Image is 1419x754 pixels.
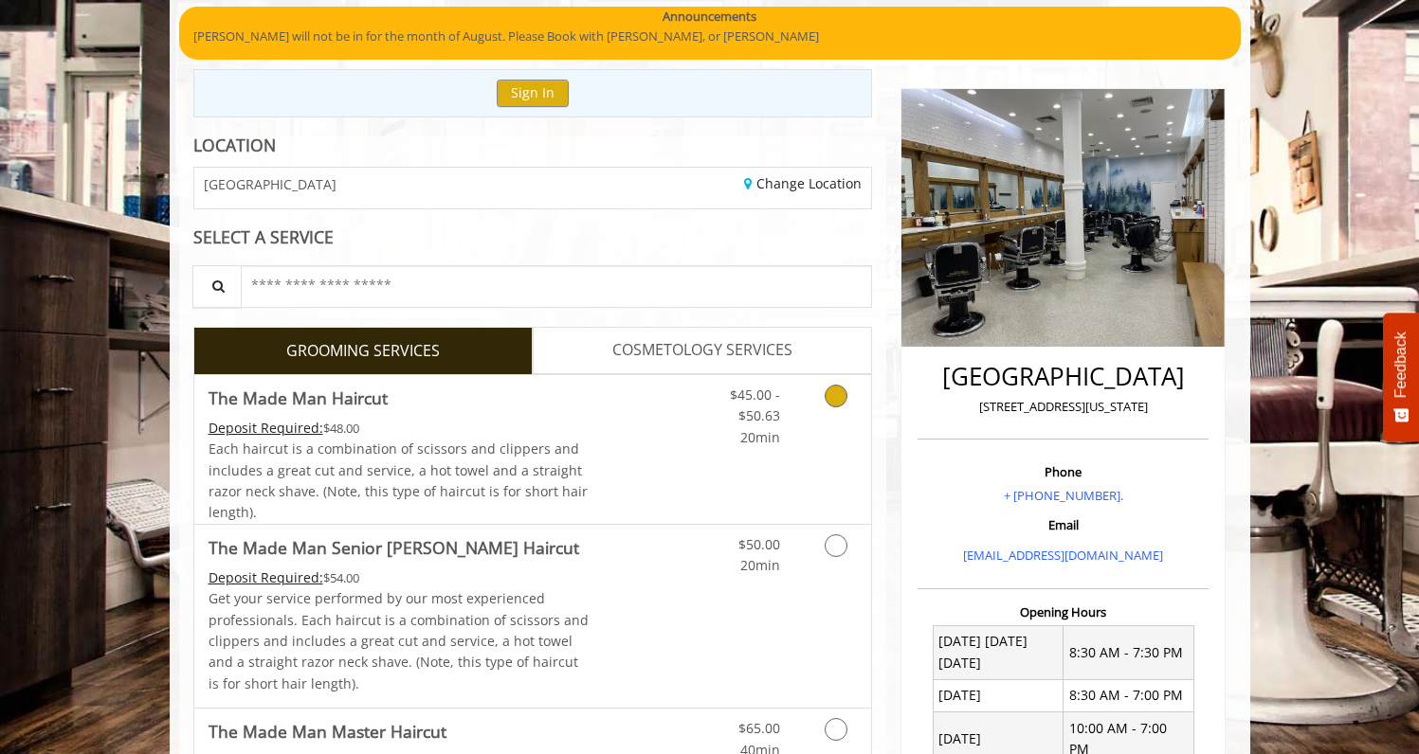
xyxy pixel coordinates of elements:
button: Sign In [497,80,569,107]
h3: Phone [922,465,1204,478]
span: COSMETOLOGY SERVICES [612,338,792,363]
b: The Made Man Haircut [209,385,388,411]
span: This service needs some Advance to be paid before we block your appointment [209,419,323,437]
td: [DATE] [933,679,1064,711]
h2: [GEOGRAPHIC_DATA] [922,363,1204,390]
td: [DATE] [DATE] [DATE] [933,625,1064,679]
span: $50.00 [738,535,780,553]
b: LOCATION [193,134,276,156]
div: SELECT A SERVICE [193,228,873,246]
div: $48.00 [209,418,590,439]
a: + [PHONE_NUMBER]. [1004,487,1123,504]
a: Change Location [744,174,862,192]
span: GROOMING SERVICES [286,339,440,364]
span: 20min [740,556,780,574]
h3: Opening Hours [918,605,1209,619]
span: This service needs some Advance to be paid before we block your appointment [209,568,323,586]
span: $45.00 - $50.63 [730,386,780,424]
span: $65.00 [738,719,780,737]
p: Get your service performed by our most experienced professionals. Each haircut is a combination o... [209,588,590,694]
p: [PERSON_NAME] will not be in for the month of August. Please Book with [PERSON_NAME], or [PERSON_... [193,27,1227,46]
td: 8:30 AM - 7:00 PM [1064,679,1194,711]
td: 8:30 AM - 7:30 PM [1064,625,1194,679]
b: Announcements [663,7,756,27]
div: $54.00 [209,567,590,588]
a: [EMAIL_ADDRESS][DOMAIN_NAME] [963,547,1163,564]
p: [STREET_ADDRESS][US_STATE] [922,397,1204,417]
h3: Email [922,518,1204,531]
span: 20min [740,428,780,446]
span: Each haircut is a combination of scissors and clippers and includes a great cut and service, a ho... [209,440,588,521]
span: [GEOGRAPHIC_DATA] [204,177,337,191]
b: The Made Man Senior [PERSON_NAME] Haircut [209,534,579,561]
span: Feedback [1392,332,1410,398]
button: Feedback - Show survey [1383,313,1419,441]
b: The Made Man Master Haircut [209,718,446,745]
button: Service Search [192,265,242,308]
